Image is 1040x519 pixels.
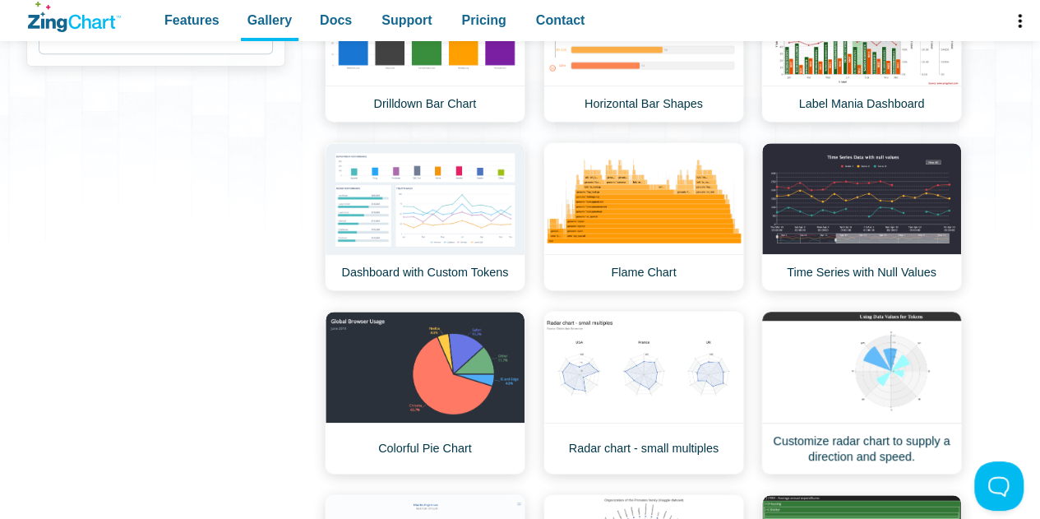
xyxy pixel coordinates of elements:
a: Time Series with Null Values [761,142,962,291]
span: Gallery [247,9,292,31]
a: Colorful Pie Chart [325,311,525,475]
span: Pricing [461,9,506,31]
a: ZingChart Logo. Click to return to the homepage [28,2,121,32]
a: Customize radar chart to supply a direction and speed. [761,311,962,475]
a: Dashboard with Custom Tokens [325,142,525,291]
span: Docs [320,9,352,31]
a: Flame Chart [543,142,744,291]
span: Features [164,9,220,31]
a: Radar chart - small multiples [543,311,744,475]
span: Support [381,9,432,31]
span: Contact [536,9,585,31]
iframe: Toggle Customer Support [974,461,1024,511]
